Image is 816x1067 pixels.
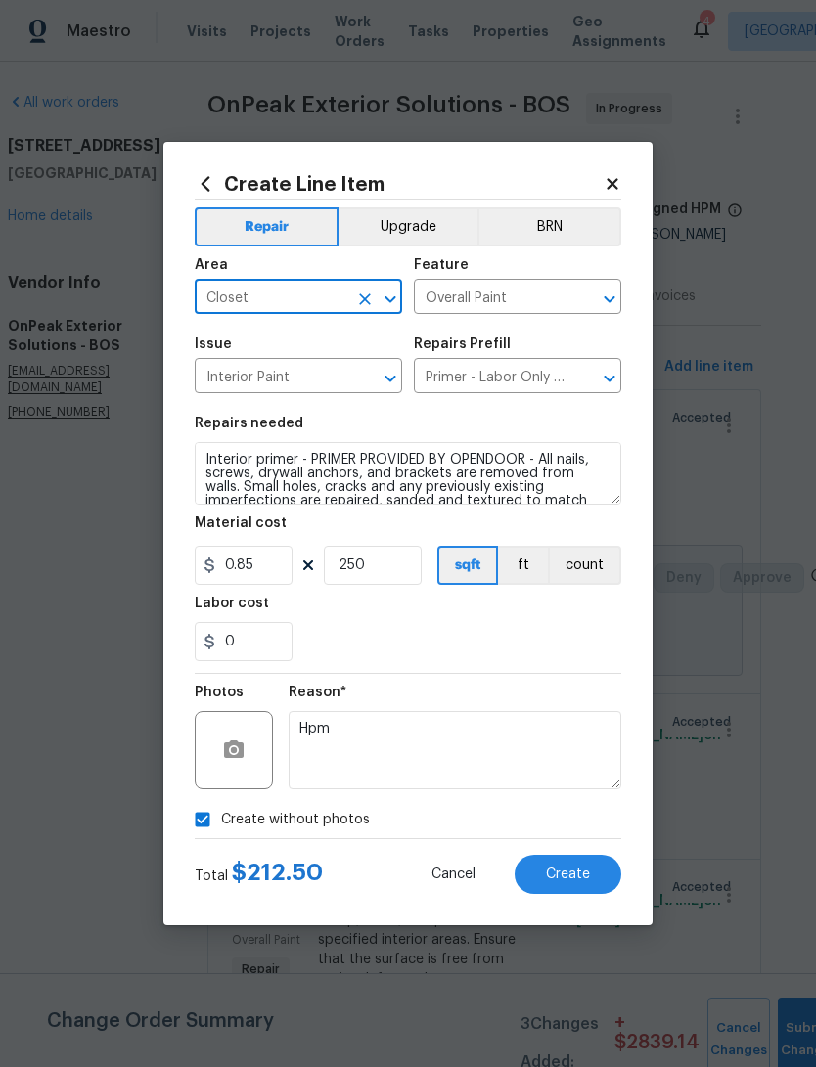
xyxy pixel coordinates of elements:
[289,686,346,699] h5: Reason*
[339,207,478,246] button: Upgrade
[414,337,511,351] h5: Repairs Prefill
[289,711,621,789] textarea: Hpm
[351,286,379,313] button: Clear
[195,516,287,530] h5: Material cost
[195,863,323,886] div: Total
[195,337,232,351] h5: Issue
[195,686,244,699] h5: Photos
[477,207,621,246] button: BRN
[377,365,404,392] button: Open
[437,546,498,585] button: sqft
[195,442,621,505] textarea: Interior primer - PRIMER PROVIDED BY OPENDOOR - All nails, screws, drywall anchors, and brackets ...
[548,546,621,585] button: count
[515,855,621,894] button: Create
[195,173,604,195] h2: Create Line Item
[400,855,507,894] button: Cancel
[195,417,303,430] h5: Repairs needed
[546,867,590,882] span: Create
[596,286,623,313] button: Open
[195,597,269,610] h5: Labor cost
[414,258,469,272] h5: Feature
[221,810,370,830] span: Create without photos
[232,861,323,884] span: $ 212.50
[498,546,548,585] button: ft
[195,207,339,246] button: Repair
[431,867,476,882] span: Cancel
[195,258,228,272] h5: Area
[377,286,404,313] button: Open
[596,365,623,392] button: Open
